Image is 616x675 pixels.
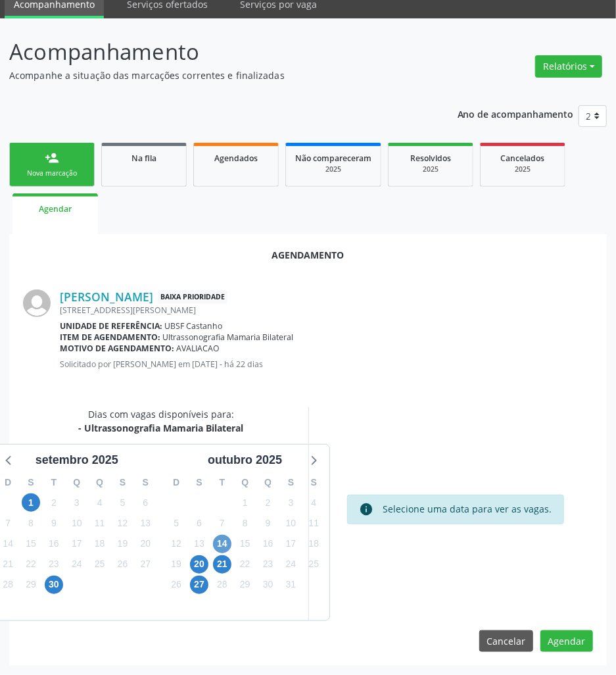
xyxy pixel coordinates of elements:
[479,630,533,653] button: Cancelar
[30,451,124,469] div: setembro 2025
[91,514,109,532] span: quinta-feira, 11 de setembro de 2025
[202,451,287,469] div: outubro 2025
[190,555,208,574] span: segunda-feira, 20 de outubro de 2025
[281,576,300,594] span: sexta-feira, 31 de outubro de 2025
[45,555,63,574] span: terça-feira, 23 de setembro de 2025
[359,502,373,516] i: info
[68,514,86,532] span: quarta-feira, 10 de setembro de 2025
[113,514,131,532] span: sexta-feira, 12 de setembro de 2025
[210,472,233,493] div: T
[60,343,174,354] b: Motivo de agendamento:
[68,555,86,574] span: quarta-feira, 24 de setembro de 2025
[295,164,371,174] div: 2025
[131,153,156,164] span: Na fila
[78,407,243,435] div: Dias com vagas disponíveis para:
[236,493,254,512] span: quarta-feira, 1 de outubro de 2025
[68,535,86,553] span: quarta-feira, 17 de setembro de 2025
[256,472,279,493] div: Q
[22,514,40,532] span: segunda-feira, 8 de setembro de 2025
[190,535,208,553] span: segunda-feira, 13 de outubro de 2025
[78,421,243,435] div: - Ultrassonografia Mamaria Bilateral
[9,68,427,82] p: Acompanhe a situação das marcações correntes e finalizadas
[165,320,223,332] span: UBSF Castanho
[9,36,427,68] p: Acompanhamento
[302,472,325,493] div: S
[136,535,154,553] span: sábado, 20 de setembro de 2025
[190,576,208,594] span: segunda-feira, 27 de outubro de 2025
[111,472,134,493] div: S
[236,535,254,553] span: quarta-feira, 15 de outubro de 2025
[136,555,154,574] span: sábado, 27 de setembro de 2025
[45,576,63,594] span: terça-feira, 30 de setembro de 2025
[42,472,65,493] div: T
[177,343,220,354] span: AVALIACAO
[281,555,300,574] span: sexta-feira, 24 de outubro de 2025
[259,555,277,574] span: quinta-feira, 23 de outubro de 2025
[236,514,254,532] span: quarta-feira, 8 de outubro de 2025
[65,472,88,493] div: Q
[134,472,157,493] div: S
[158,290,227,304] span: Baixa Prioridade
[91,535,109,553] span: quinta-feira, 18 de setembro de 2025
[190,514,208,532] span: segunda-feira, 6 de outubro de 2025
[304,493,323,512] span: sábado, 4 de outubro de 2025
[60,332,160,343] b: Item de agendamento:
[213,535,231,553] span: terça-feira, 14 de outubro de 2025
[23,289,51,317] img: img
[167,555,185,574] span: domingo, 19 de outubro de 2025
[45,151,59,165] div: person_add
[68,493,86,512] span: quarta-feira, 3 de setembro de 2025
[259,493,277,512] span: quinta-feira, 2 de outubro de 2025
[22,535,40,553] span: segunda-feira, 15 de setembro de 2025
[535,55,602,78] button: Relatórios
[113,493,131,512] span: sexta-feira, 5 de setembro de 2025
[60,320,162,332] b: Unidade de referência:
[213,514,231,532] span: terça-feira, 7 de outubro de 2025
[113,555,131,574] span: sexta-feira, 26 de setembro de 2025
[281,493,300,512] span: sexta-feira, 3 de outubro de 2025
[20,472,43,493] div: S
[304,514,323,532] span: sábado, 11 de outubro de 2025
[383,502,552,516] div: Selecione uma data para ver as vagas.
[45,514,63,532] span: terça-feira, 9 de setembro de 2025
[501,153,545,164] span: Cancelados
[22,555,40,574] span: segunda-feira, 22 de setembro de 2025
[163,332,294,343] span: Ultrassonografia Mamaria Bilateral
[136,493,154,512] span: sábado, 6 de setembro de 2025
[167,535,185,553] span: domingo, 12 de outubro de 2025
[45,493,63,512] span: terça-feira, 2 de setembro de 2025
[214,153,258,164] span: Agendados
[167,576,185,594] span: domingo, 26 de outubro de 2025
[233,472,256,493] div: Q
[91,555,109,574] span: quinta-feira, 25 de setembro de 2025
[60,359,593,370] p: Solicitado por [PERSON_NAME] em [DATE] - há 22 dias
[165,472,188,493] div: D
[88,472,111,493] div: Q
[113,535,131,553] span: sexta-feira, 19 de setembro de 2025
[490,164,556,174] div: 2025
[22,493,40,512] span: segunda-feira, 1 de setembro de 2025
[259,576,277,594] span: quinta-feira, 30 de outubro de 2025
[23,248,593,262] div: Agendamento
[19,168,85,178] div: Nova marcação
[259,514,277,532] span: quinta-feira, 9 de outubro de 2025
[188,472,211,493] div: S
[279,472,302,493] div: S
[236,576,254,594] span: quarta-feira, 29 de outubro de 2025
[304,555,323,574] span: sábado, 25 de outubro de 2025
[281,514,300,532] span: sexta-feira, 10 de outubro de 2025
[236,555,254,574] span: quarta-feira, 22 de outubro de 2025
[259,535,277,553] span: quinta-feira, 16 de outubro de 2025
[22,576,40,594] span: segunda-feira, 29 de setembro de 2025
[167,514,185,532] span: domingo, 5 de outubro de 2025
[213,555,231,574] span: terça-feira, 21 de outubro de 2025
[136,514,154,532] span: sábado, 13 de setembro de 2025
[304,535,323,553] span: sábado, 18 de outubro de 2025
[458,105,574,122] p: Ano de acompanhamento
[39,203,72,214] span: Agendar
[281,535,300,553] span: sexta-feira, 17 de outubro de 2025
[45,535,63,553] span: terça-feira, 16 de setembro de 2025
[295,153,371,164] span: Não compareceram
[60,305,593,316] div: [STREET_ADDRESS][PERSON_NAME]
[540,630,593,653] button: Agendar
